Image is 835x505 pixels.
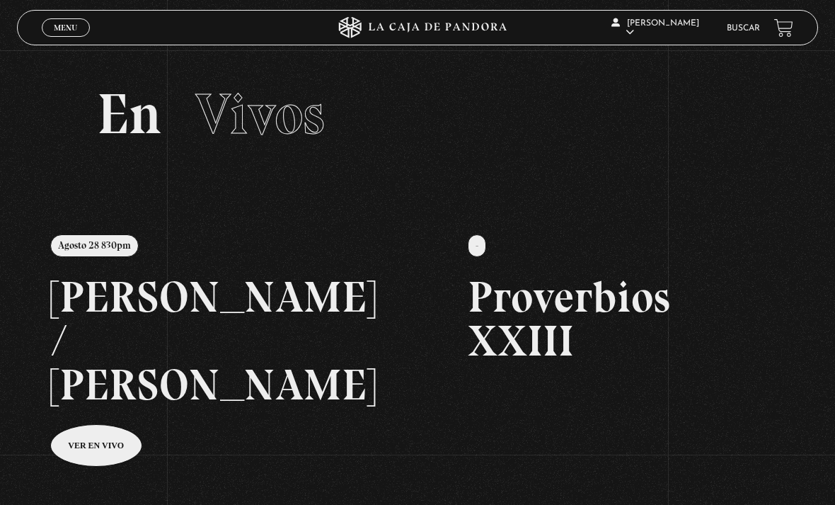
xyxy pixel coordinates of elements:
span: Menu [54,23,77,32]
span: Vivos [195,80,325,148]
span: Cerrar [50,35,83,45]
a: View your shopping cart [774,18,793,38]
span: [PERSON_NAME] [611,19,699,37]
h2: En [97,86,738,142]
a: Buscar [727,24,760,33]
